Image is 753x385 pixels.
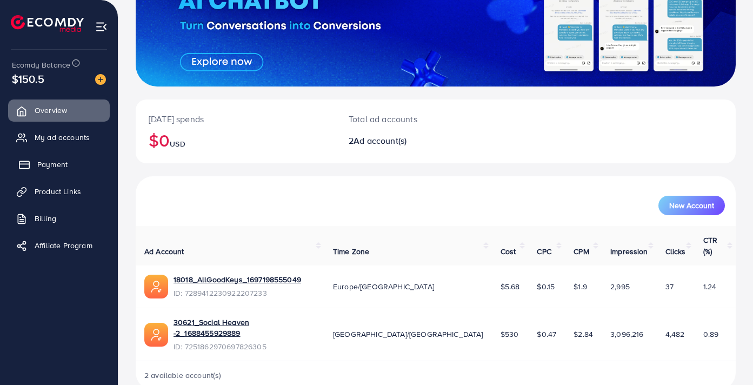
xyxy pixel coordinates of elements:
span: ID: 7251862970697826305 [174,341,316,352]
span: New Account [669,202,714,209]
h2: 2 [349,136,473,146]
span: CPC [537,246,551,257]
span: 1.24 [703,281,717,292]
p: Total ad accounts [349,112,473,125]
span: 2 available account(s) [144,370,222,381]
span: Time Zone [333,246,369,257]
span: Cost [501,246,516,257]
a: My ad accounts [8,127,110,148]
a: 30621_Social Heaven -2_1688455929889 [174,317,316,339]
iframe: Chat [707,336,745,377]
a: Overview [8,99,110,121]
a: Payment [8,154,110,175]
span: Ecomdy Balance [12,59,70,70]
p: [DATE] spends [149,112,323,125]
span: Ad Account [144,246,184,257]
span: CPM [574,246,589,257]
span: $150.5 [12,71,44,87]
span: $1.9 [574,281,587,292]
span: Billing [35,213,56,224]
span: ID: 7289412230922207233 [174,288,301,298]
span: Impression [610,246,648,257]
a: Product Links [8,181,110,202]
span: $0.15 [537,281,555,292]
span: CTR (%) [703,235,717,256]
a: 18018_AllGoodKeys_1697198555049 [174,274,301,285]
span: $5.68 [501,281,520,292]
span: $2.84 [574,329,593,340]
span: My ad accounts [35,132,90,143]
span: $0.47 [537,329,556,340]
span: $530 [501,329,519,340]
span: 3,096,216 [610,329,643,340]
button: New Account [658,196,725,215]
h2: $0 [149,130,323,150]
span: Europe/[GEOGRAPHIC_DATA] [333,281,434,292]
img: image [95,74,106,85]
img: ic-ads-acc.e4c84228.svg [144,323,168,347]
span: Ad account(s) [354,135,407,147]
span: Clicks [665,246,686,257]
span: [GEOGRAPHIC_DATA]/[GEOGRAPHIC_DATA] [333,329,483,340]
img: menu [95,21,108,33]
span: 37 [665,281,674,292]
span: Affiliate Program [35,240,92,251]
span: 4,482 [665,329,685,340]
span: Payment [37,159,68,170]
span: USD [170,138,185,149]
img: ic-ads-acc.e4c84228.svg [144,275,168,298]
span: Overview [35,105,67,116]
a: Billing [8,208,110,229]
span: Product Links [35,186,81,197]
span: 2,995 [610,281,630,292]
img: logo [11,15,84,32]
a: Affiliate Program [8,235,110,256]
span: 0.89 [703,329,719,340]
